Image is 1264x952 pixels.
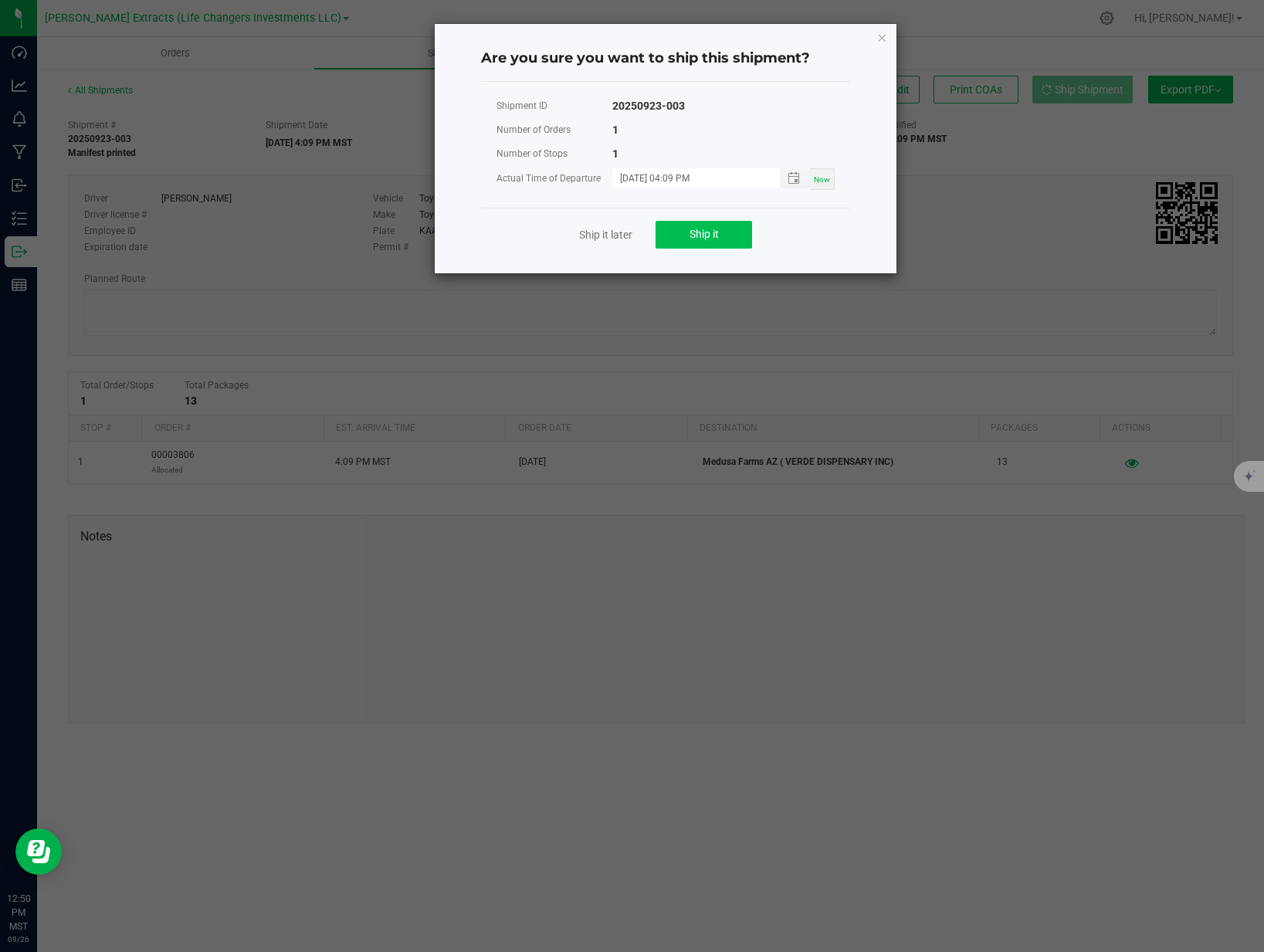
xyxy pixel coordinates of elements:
[15,828,62,875] iframe: Resource center
[612,168,764,188] input: MM/dd/yyyy HH:MM a
[876,28,887,46] button: Close
[612,120,618,140] div: 1
[690,228,719,240] span: Ship it
[496,97,612,116] div: Shipment ID
[780,168,810,188] span: Toggle popup
[496,169,612,188] div: Actual Time of Departure
[656,221,752,249] button: Ship it
[814,175,830,184] span: Now
[612,144,618,164] div: 1
[496,120,612,140] div: Number of Orders
[496,144,612,164] div: Number of Stops
[481,49,850,69] h4: Are you sure you want to ship this shipment?
[579,227,632,242] a: Ship it later
[612,97,685,116] div: 20250923-003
